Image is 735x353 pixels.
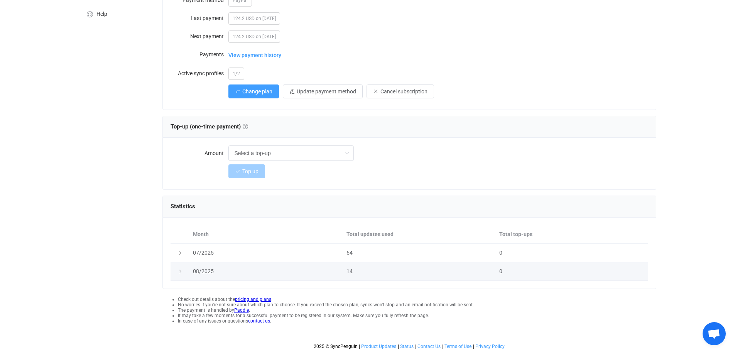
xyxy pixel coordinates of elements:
li: In case of any issues or questions . [178,318,656,324]
a: Status [400,344,414,349]
span: | [359,344,360,349]
div: Month [189,230,343,239]
label: Amount [171,145,228,161]
span: | [442,344,443,349]
span: View payment history [228,47,281,63]
a: Paddle [234,307,249,313]
a: Privacy Policy [475,344,505,349]
span: Change plan [242,88,272,95]
button: Top up [228,164,265,178]
span: 124.2 USD on [DATE] [228,12,280,25]
span: Cancel subscription [380,88,427,95]
div: 0 [495,267,648,276]
div: Total top-ups [495,230,648,239]
li: The payment is handled by . [178,307,656,313]
div: 0 [495,248,648,257]
li: No worries if you're not sure about which plan to choose. If you exceed the chosen plan, syncs wo... [178,302,656,307]
span: Contact Us [417,344,441,349]
span: Top-up (one-time payment) [171,123,248,130]
input: Select a top-up [228,145,354,161]
a: pricing and plans [235,297,271,302]
span: Product Updates [361,344,396,349]
button: Change plan [228,84,279,98]
div: 64 [343,248,495,257]
span: Terms of Use [444,344,471,349]
a: Terms of Use [444,344,472,349]
span: | [415,344,416,349]
div: 07/2025 [189,248,343,257]
button: Cancel subscription [367,84,434,98]
div: Total updates used [343,230,495,239]
span: Top up [242,168,259,174]
a: Product Updates [361,344,397,349]
label: Active sync profiles [171,66,228,81]
span: Privacy Policy [475,344,505,349]
span: 124.2 USD on [DATE] [228,30,280,43]
div: 08/2025 [189,267,343,276]
span: 1/2 [228,68,244,80]
button: Update payment method [283,84,363,98]
span: | [473,344,474,349]
div: 14 [343,267,495,276]
li: It may take a few moments for a successful payment to be registered in our system. Make sure you ... [178,313,656,318]
span: Update payment method [297,88,356,95]
label: Payments [171,47,228,62]
span: 2025 © SyncPenguin [314,344,358,349]
label: Next payment [171,29,228,44]
label: Last payment [171,10,228,26]
a: Contact Us [417,344,441,349]
a: Open chat [703,322,726,345]
a: Help [78,3,155,24]
span: | [398,344,399,349]
span: Help [96,11,107,17]
li: Check out details about the . [178,297,656,302]
span: Statistics [171,203,195,210]
a: contact us [248,318,270,324]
